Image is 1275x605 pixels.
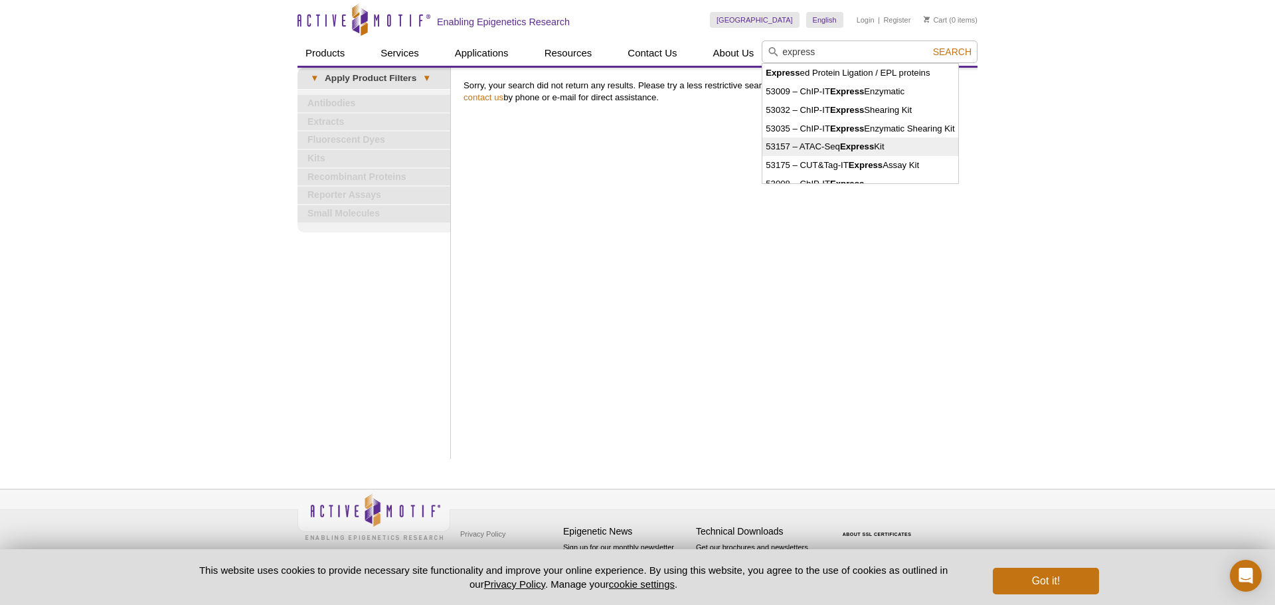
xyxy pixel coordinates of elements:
[373,41,427,66] a: Services
[696,526,822,537] h4: Technical Downloads
[457,524,509,544] a: Privacy Policy
[762,137,958,156] li: 53157 – ATAC-Seq Kit
[705,41,762,66] a: About Us
[710,12,800,28] a: [GEOGRAPHIC_DATA]
[830,105,864,115] strong: Express
[416,72,437,84] span: ▾
[297,114,450,131] a: Extracts
[176,563,971,591] p: This website uses cookies to provide necessary site functionality and improve your online experie...
[620,41,685,66] a: Contact Us
[766,68,800,78] strong: Express
[297,68,450,89] a: ▾Apply Product Filters▾
[297,131,450,149] a: Fluorescent Dyes
[563,526,689,537] h4: Epigenetic News
[830,179,864,189] strong: Express
[696,542,822,576] p: Get our brochures and newsletters, or request them by mail.
[849,160,883,170] strong: Express
[447,41,517,66] a: Applications
[829,513,928,542] table: Click to Verify - This site chose Symantec SSL for secure e-commerce and confidential communicati...
[933,46,972,57] span: Search
[830,124,864,133] strong: Express
[762,82,958,101] li: 53009 – ChIP-IT Enzymatic
[297,489,450,543] img: Active Motif,
[762,101,958,120] li: 53032 – ChIP-IT Shearing Kit
[878,12,880,28] li: |
[537,41,600,66] a: Resources
[924,12,977,28] li: (0 items)
[437,16,570,28] h2: Enabling Epigenetics Research
[762,120,958,138] li: 53035 – ChIP-IT Enzymatic Shearing Kit
[924,15,947,25] a: Cart
[929,46,976,58] button: Search
[762,64,958,82] li: ed Protein Ligation / EPL proteins
[297,187,450,204] a: Reporter Assays
[806,12,843,28] a: English
[297,205,450,222] a: Small Molecules
[924,16,930,23] img: Your Cart
[457,544,527,564] a: Terms & Conditions
[762,175,958,193] li: 53008 – ChIP-IT
[609,578,675,590] button: cookie settings
[464,92,503,102] a: contact us
[830,86,864,96] strong: Express
[464,80,971,104] p: Sorry, your search did not return any results. Please try a less restrictive search, or by phone ...
[762,41,977,63] input: Keyword, Cat. No.
[297,150,450,167] a: Kits
[297,41,353,66] a: Products
[843,532,912,537] a: ABOUT SSL CERTIFICATES
[1230,560,1262,592] div: Open Intercom Messenger
[297,95,450,112] a: Antibodies
[762,156,958,175] li: 53175 – CUT&Tag-IT Assay Kit
[883,15,910,25] a: Register
[304,72,325,84] span: ▾
[857,15,875,25] a: Login
[297,169,450,186] a: Recombinant Proteins
[993,568,1099,594] button: Got it!
[563,542,689,587] p: Sign up for our monthly newsletter highlighting recent publications in the field of epigenetics.
[484,578,545,590] a: Privacy Policy
[840,141,874,151] strong: Express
